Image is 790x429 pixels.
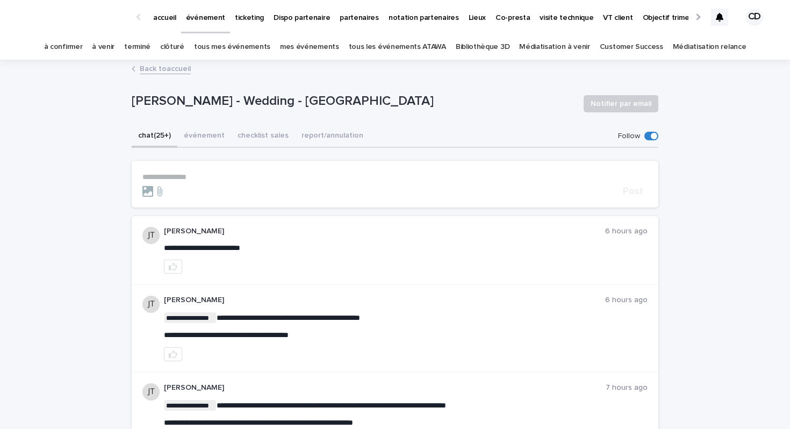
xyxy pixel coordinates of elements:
[164,296,605,305] p: [PERSON_NAME]
[519,34,590,60] a: Médiatisation à venir
[619,187,648,196] button: Post
[456,34,509,60] a: Bibliothèque 3D
[44,34,83,60] a: à confirmer
[132,94,575,109] p: [PERSON_NAME] - Wedding - [GEOGRAPHIC_DATA]
[349,34,446,60] a: tous les événements ATAWA
[160,34,184,60] a: clôturé
[164,227,605,236] p: [PERSON_NAME]
[164,347,182,361] button: like this post
[164,383,606,392] p: [PERSON_NAME]
[231,125,295,148] button: checklist sales
[606,383,648,392] p: 7 hours ago
[673,34,746,60] a: Médiatisation relance
[591,98,651,109] span: Notifier par email
[605,296,648,305] p: 6 hours ago
[600,34,663,60] a: Customer Success
[623,187,643,196] span: Post
[124,34,150,60] a: terminé
[295,125,370,148] button: report/annulation
[605,227,648,236] p: 6 hours ago
[194,34,270,60] a: tous mes événements
[280,34,339,60] a: mes événements
[618,132,640,141] p: Follow
[164,260,182,274] button: like this post
[746,9,763,26] div: CD
[177,125,231,148] button: événement
[140,62,191,74] a: Back toaccueil
[92,34,114,60] a: à venir
[21,6,126,28] img: Ls34BcGeRexTGTNfXpUC
[132,125,177,148] button: chat (25+)
[584,95,658,112] button: Notifier par email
